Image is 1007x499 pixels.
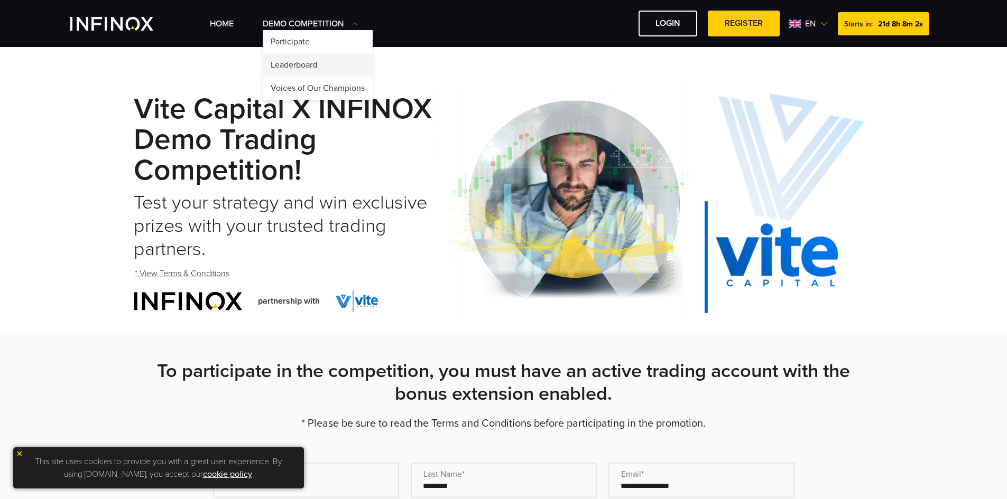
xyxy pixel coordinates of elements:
a: Participate [263,30,373,53]
h2: Test your strategy and win exclusive prizes with your trusted trading partners. [134,191,438,261]
a: INFINOX Vite [70,17,178,31]
a: Voices of Our Champions [263,77,373,100]
a: LOGIN [639,11,697,36]
p: This site uses cookies to provide you with a great user experience. By using [DOMAIN_NAME], you a... [19,453,299,483]
a: Leaderboard [263,53,373,77]
span: en [801,17,820,30]
strong: Vite Capital x INFINOX Demo Trading Competition! [134,92,432,188]
img: yellow close icon [16,450,23,457]
img: Dropdown [352,21,357,26]
a: Demo Competition [263,17,357,30]
span: 21d 8h 8m 2s [878,20,923,29]
p: * Please be sure to read the Terms and Conditions before participating in the promotion. [134,416,874,431]
a: Home [210,17,234,30]
span: Starts in: [844,20,873,29]
strong: To participate in the competition, you must have an active trading account with the bonus extensi... [157,360,850,406]
a: cookie policy [203,469,252,479]
a: REGISTER [708,11,780,36]
span: partnership with [258,295,320,307]
a: * View Terms & Conditions [134,261,230,287]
